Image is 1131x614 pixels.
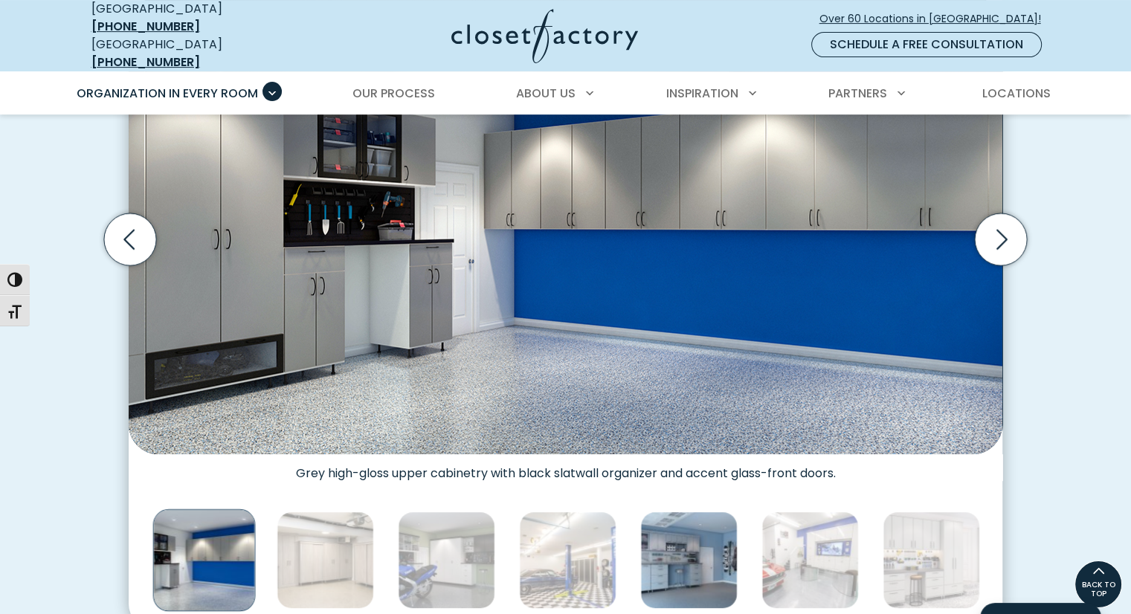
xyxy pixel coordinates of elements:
[451,9,638,63] img: Closet Factory Logo
[129,454,1002,481] figcaption: Grey high-gloss upper cabinetry with black slatwall organizer and accent glass-front doors.
[277,511,374,609] img: Garage cabinetry with sliding doors and workstation drawers on wheels for easy mobility.
[1074,560,1122,608] a: BACK TO TOP
[153,509,256,612] img: Grey high-gloss upper cabinetry with black slatwall organizer and accent glass-front doors.
[91,54,200,71] a: [PHONE_NUMBER]
[91,36,307,71] div: [GEOGRAPHIC_DATA]
[982,85,1050,102] span: Locations
[666,85,738,102] span: Inspiration
[761,511,859,609] img: High-gloss white garage storage cabinetry with integrated TV mount.
[516,85,576,102] span: About Us
[640,511,738,609] img: Industrial style garage system with textured steel cabinetry, omni track storage for seasonal spo...
[398,511,495,609] img: Two-tone cabinet system in high-gloss white and black, glass front doors, open shelving, and deco...
[819,6,1054,32] a: Over 60 Locations in [GEOGRAPHIC_DATA]!
[1075,581,1121,598] span: BACK TO TOP
[969,207,1033,271] button: Next slide
[98,207,162,271] button: Previous slide
[519,511,616,609] img: Stylized garage system with black melamine cabinetry, open shelving, and slatwall organizer.
[66,73,1066,114] nav: Primary Menu
[77,85,258,102] span: Organization in Every Room
[883,511,980,609] img: Garage system with flat-panel cabinets in Dove Grey, featuring a built-in workbench, utility hook...
[828,85,887,102] span: Partners
[91,18,200,35] a: [PHONE_NUMBER]
[819,11,1053,27] span: Over 60 Locations in [GEOGRAPHIC_DATA]!
[811,32,1042,57] a: Schedule a Free Consultation
[352,85,435,102] span: Our Process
